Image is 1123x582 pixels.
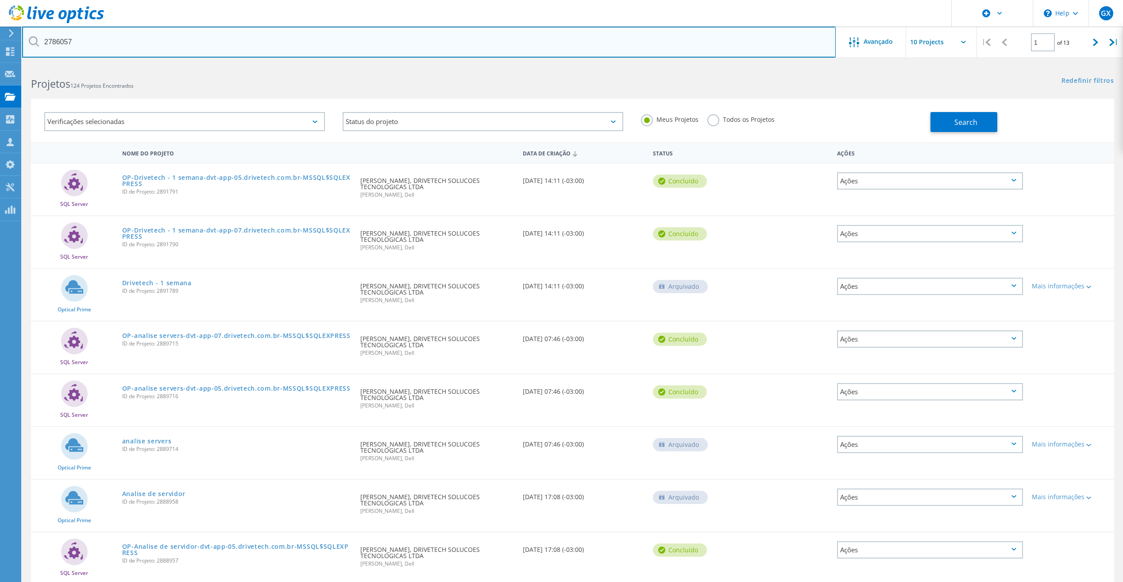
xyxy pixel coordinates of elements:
[360,298,514,303] span: [PERSON_NAME], Dell
[360,192,514,198] span: [PERSON_NAME], Dell
[356,163,518,206] div: [PERSON_NAME], DRIVETECH SOLUCOES TECNOLOGICAS LTDA
[356,427,518,470] div: [PERSON_NAME], DRIVETECH SOLUCOES TECNOLOGICAS LTDA
[122,175,351,187] a: OP-Drivetech - 1 semana-dvt-app-05.drivetech.com.br-MSSQL$SQLEXPRESS
[122,227,351,240] a: OP-Drivetech - 1 semana-dvt-app-07.drivetech.com.br-MSSQL$SQLEXPRESS
[122,189,351,194] span: ID de Projeto: 2891791
[60,360,88,365] span: SQL Server
[653,175,707,188] div: Concluído
[1061,78,1114,85] a: Redefinir filtros
[1101,10,1111,17] span: GX
[44,112,325,131] div: Verificações selecionadas
[837,489,1023,506] div: Ações
[122,438,172,444] a: analise servers
[518,144,648,161] div: Data de Criação
[9,19,104,25] a: Live Optics Dashboard
[837,172,1023,190] div: Ações
[707,114,775,123] label: Todos os Projetos
[360,350,514,356] span: [PERSON_NAME], Dell
[360,245,514,250] span: [PERSON_NAME], Dell
[518,163,648,193] div: [DATE] 14:11 (-03:00)
[60,254,88,260] span: SQL Server
[837,436,1023,453] div: Ações
[653,385,707,399] div: Concluído
[653,438,708,451] div: Arquivado
[360,456,514,461] span: [PERSON_NAME], Dell
[122,280,192,286] a: Drivetech - 1 semana
[648,144,746,161] div: Status
[954,117,977,127] span: Search
[356,532,518,575] div: [PERSON_NAME], DRIVETECH SOLUCOES TECNOLOGICAS LTDA
[641,114,698,123] label: Meus Projetos
[837,278,1023,295] div: Ações
[653,227,707,241] div: Concluído
[360,508,514,514] span: [PERSON_NAME], Dell
[1032,283,1110,289] div: Mais informações
[653,491,708,504] div: Arquivado
[356,269,518,312] div: [PERSON_NAME], DRIVETECH SOLUCOES TECNOLOGICAS LTDA
[360,403,514,408] span: [PERSON_NAME], Dell
[343,112,623,131] div: Status do projeto
[60,570,88,576] span: SQL Server
[1057,39,1069,47] span: of 13
[837,541,1023,559] div: Ações
[356,322,518,365] div: [PERSON_NAME], DRIVETECH SOLUCOES TECNOLOGICAS LTDA
[60,202,88,207] span: SQL Server
[70,82,134,89] span: 124 Projetos Encontrados
[518,269,648,298] div: [DATE] 14:11 (-03:00)
[122,394,351,399] span: ID de Projeto: 2889716
[22,27,836,58] input: Pesquisar projetos por nome, proprietário, ID, empresa, etc
[122,543,351,556] a: OP-Analise de servidor-dvt-app-05.drivetech.com.br-MSSQL$SQLEXPRESS
[837,330,1023,348] div: Ações
[118,144,356,161] div: Nome do Projeto
[518,532,648,562] div: [DATE] 17:08 (-03:00)
[356,480,518,523] div: [PERSON_NAME], DRIVETECH SOLUCOES TECNOLOGICAS LTDA
[122,242,351,247] span: ID de Projeto: 2891790
[360,561,514,566] span: [PERSON_NAME], Dell
[1105,27,1123,58] div: |
[1032,441,1110,447] div: Mais informações
[653,280,708,293] div: Arquivado
[58,307,91,312] span: Optical Prime
[977,27,995,58] div: |
[122,385,351,392] a: OP-analise servers-dvt-app-05.drivetech.com.br-MSSQL$SQLEXPRESS
[356,216,518,259] div: [PERSON_NAME], DRIVETECH SOLUCOES TECNOLOGICAS LTDA
[833,144,1027,161] div: Ações
[122,288,351,294] span: ID de Projeto: 2891789
[122,499,351,504] span: ID de Projeto: 2888958
[653,333,707,346] div: Concluído
[518,427,648,456] div: [DATE] 07:46 (-03:00)
[122,341,351,346] span: ID de Projeto: 2889715
[518,322,648,351] div: [DATE] 07:46 (-03:00)
[122,491,185,497] a: Analise de servidor
[1044,9,1052,17] svg: \n
[518,216,648,245] div: [DATE] 14:11 (-03:00)
[356,374,518,417] div: [PERSON_NAME], DRIVETECH SOLUCOES TECNOLOGICAS LTDA
[837,383,1023,400] div: Ações
[58,465,91,470] span: Optical Prime
[518,480,648,509] div: [DATE] 17:08 (-03:00)
[930,112,997,132] button: Search
[122,333,351,339] a: OP-analise servers-dvt-app-07.drivetech.com.br-MSSQL$SQLEXPRESS
[122,446,351,452] span: ID de Projeto: 2889714
[518,374,648,404] div: [DATE] 07:46 (-03:00)
[31,77,70,91] b: Projetos
[58,518,91,523] span: Optical Prime
[653,543,707,557] div: Concluído
[837,225,1023,242] div: Ações
[864,39,893,45] span: Avançado
[60,412,88,418] span: SQL Server
[1032,494,1110,500] div: Mais informações
[122,558,351,563] span: ID de Projeto: 2888957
